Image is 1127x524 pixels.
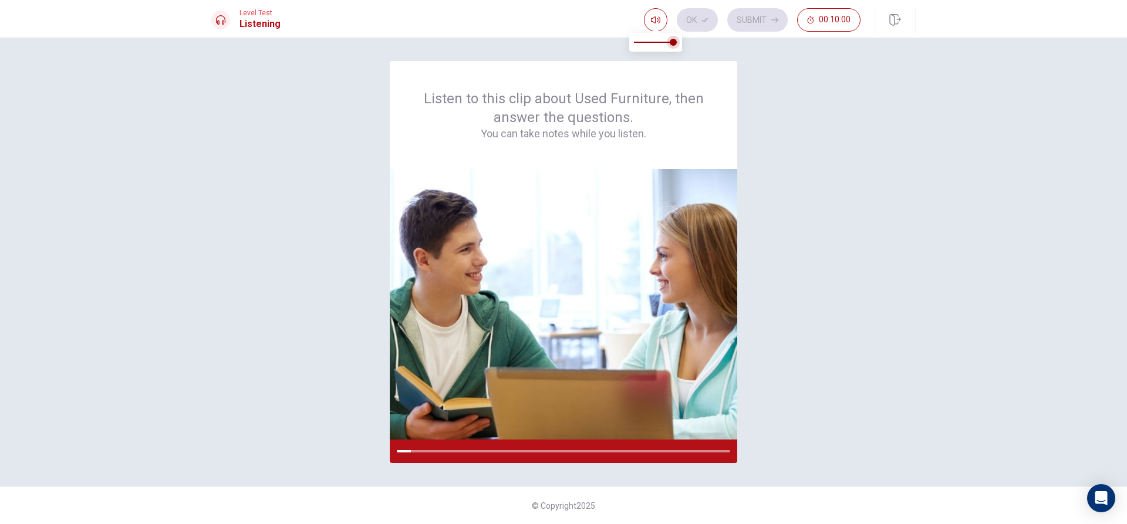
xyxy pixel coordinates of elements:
h1: Listening [239,17,281,31]
div: Open Intercom Messenger [1087,484,1115,512]
span: Level Test [239,9,281,17]
div: Listen to this clip about Used Furniture, then answer the questions. [418,89,709,141]
span: 00:10:00 [819,15,851,25]
img: passage image [390,169,737,440]
h4: You can take notes while you listen. [418,127,709,141]
span: © Copyright 2025 [532,501,595,511]
button: 00:10:00 [797,8,861,32]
